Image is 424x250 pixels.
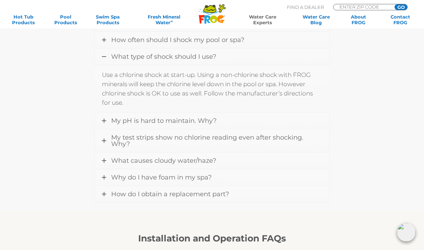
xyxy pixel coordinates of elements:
[95,186,329,202] a: How do I obtain a replacement part?
[95,32,329,48] a: How often should I shock my pool or spa?
[95,169,329,186] a: Why do I have foam in my spa?
[170,19,173,23] sup: ∞
[7,14,40,25] a: Hot TubProducts
[95,113,329,129] a: My pH is hard to maintain. Why?
[300,14,332,25] a: Water CareBlog
[339,4,387,9] input: Zip Code Form
[395,4,407,10] input: GO
[111,36,244,44] span: How often should I shock my pool or spa?
[95,129,329,152] a: My test strips show no chlorine reading even after shocking. Why?
[102,70,322,107] p: Use a chlorine shock at start-up. Using a non-chlorine shock with FROG minerals will keep the chl...
[384,14,417,25] a: ContactFROG
[397,223,415,241] img: openIcon
[49,14,82,25] a: PoolProducts
[134,14,195,25] a: Fresh MineralWater∞
[111,53,216,61] span: What type of shock should I use?
[111,190,229,198] span: How do I obtain a replacement part?
[111,134,303,148] span: My test strips show no chlorine reading even after shocking. Why?
[111,157,216,165] span: What causes cloudy water/haze?
[287,4,324,10] p: Find A Dealer
[31,233,393,243] h1: Installation and Operation FAQs
[95,152,329,169] a: What causes cloudy water/haze?
[342,14,375,25] a: AboutFROG
[95,48,329,65] a: What type of shock should I use?
[111,173,212,181] span: Why do I have foam in my spa?
[91,14,124,25] a: Swim SpaProducts
[234,14,290,25] a: Water CareExperts
[111,117,217,125] span: My pH is hard to maintain. Why?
